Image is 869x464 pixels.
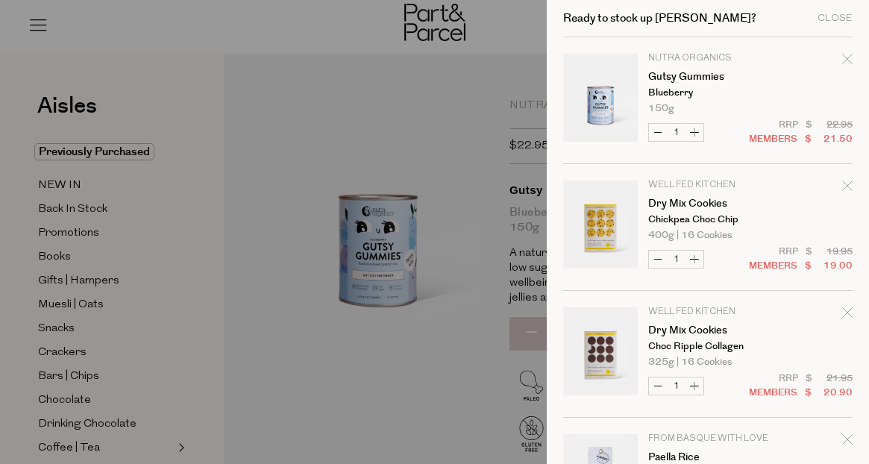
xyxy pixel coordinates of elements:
input: QTY Dry Mix Cookies [667,251,686,268]
a: Dry Mix Cookies [648,198,764,209]
a: Paella Rice [648,452,764,463]
p: Nutra Organics [648,54,764,63]
input: QTY Dry Mix Cookies [667,377,686,395]
a: Dry Mix Cookies [648,325,764,336]
span: 150g [648,104,674,113]
div: Remove Gutsy Gummies [842,51,853,72]
div: Close [818,13,853,23]
p: Chickpea Choc Chip [648,215,764,225]
a: Gutsy Gummies [648,72,764,82]
p: Well Fed Kitchen [648,181,764,189]
h2: Ready to stock up [PERSON_NAME]? [563,13,756,24]
p: Well Fed Kitchen [648,307,764,316]
input: QTY Gutsy Gummies [667,124,686,141]
p: From Basque With Love [648,434,764,443]
p: Choc Ripple Collagen [648,342,764,351]
span: 325g | 16 Cookies [648,357,732,367]
div: Remove Dry Mix Cookies [842,305,853,325]
p: Blueberry [648,88,764,98]
div: Remove Dry Mix Cookies [842,178,853,198]
span: 400g | 16 Cookies [648,231,732,240]
div: Remove Paella Rice [842,432,853,452]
